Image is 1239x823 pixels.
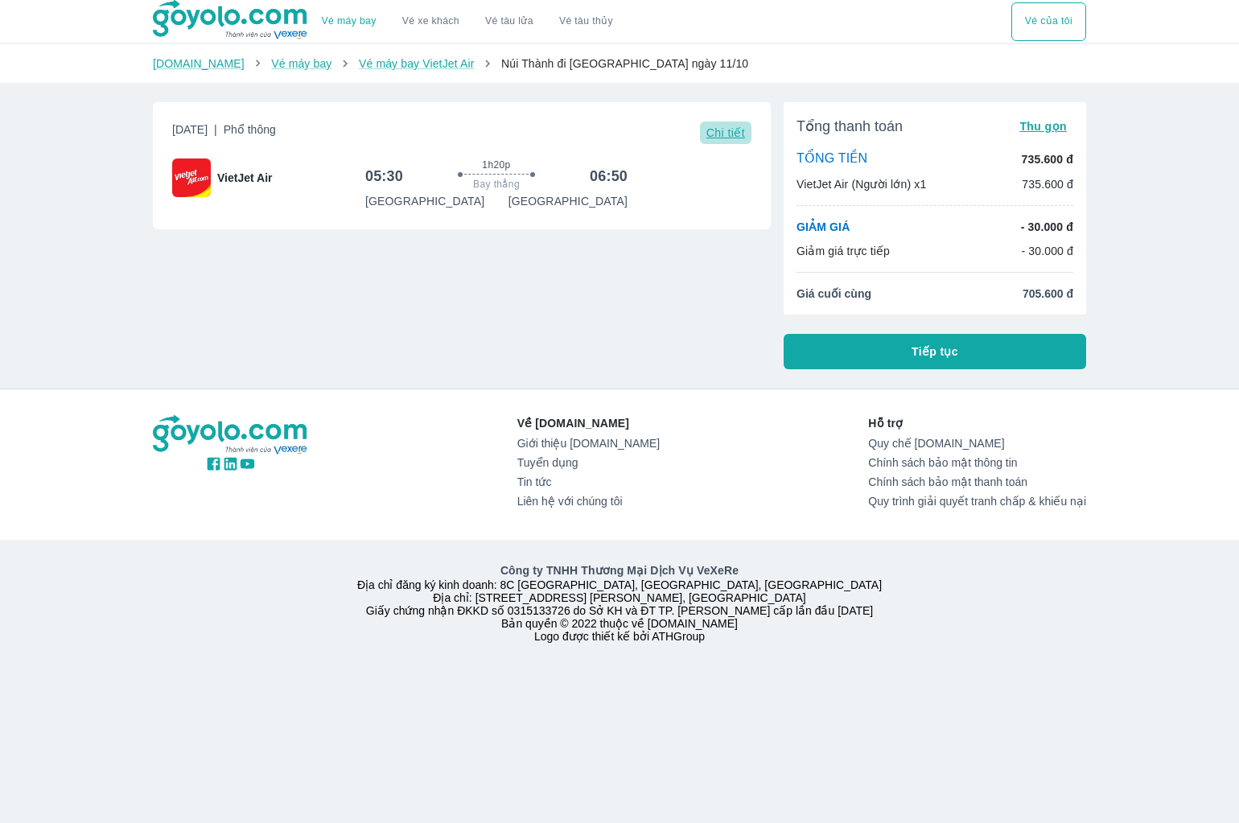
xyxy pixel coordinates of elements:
span: Giá cuối cùng [796,286,871,302]
span: VietJet Air [217,170,272,186]
h6: 06:50 [590,167,628,186]
span: 1h20p [482,158,510,171]
span: Phổ thông [224,123,276,136]
a: Tuyển dụng [517,456,660,469]
a: Vé xe khách [402,15,459,27]
p: Hỗ trợ [868,415,1086,431]
p: Về [DOMAIN_NAME] [517,415,660,431]
p: - 30.000 đ [1021,219,1073,235]
button: Tiếp tục [784,334,1086,369]
a: Vé tàu lửa [472,2,546,41]
a: Liên hệ với chúng tôi [517,495,660,508]
span: Tổng thanh toán [796,117,903,136]
span: 705.600 đ [1023,286,1073,302]
button: Thu gọn [1013,115,1073,138]
p: [GEOGRAPHIC_DATA] [508,193,628,209]
span: Bay thẳng [473,178,520,191]
p: VietJet Air (Người lớn) x1 [796,176,926,192]
div: Địa chỉ đăng ký kinh doanh: 8C [GEOGRAPHIC_DATA], [GEOGRAPHIC_DATA], [GEOGRAPHIC_DATA] Địa chỉ: [... [143,562,1096,643]
p: 735.600 đ [1022,176,1073,192]
div: choose transportation mode [1011,2,1086,41]
a: Quy trình giải quyết tranh chấp & khiếu nại [868,495,1086,508]
p: Giảm giá trực tiếp [796,243,890,259]
nav: breadcrumb [153,56,1086,72]
p: Công ty TNHH Thương Mại Dịch Vụ VeXeRe [156,562,1083,578]
img: logo [153,415,309,455]
button: Chi tiết [700,121,751,144]
a: Vé máy bay [322,15,377,27]
p: TỔNG TIỀN [796,150,867,168]
p: 735.600 đ [1022,151,1073,167]
a: Vé máy bay [271,57,331,70]
a: Chính sách bảo mật thông tin [868,456,1086,469]
span: Núi Thành đi [GEOGRAPHIC_DATA] ngày 11/10 [501,57,748,70]
p: GIẢM GIÁ [796,219,850,235]
span: | [214,123,217,136]
span: Thu gọn [1019,120,1067,133]
span: [DATE] [172,121,276,144]
a: Chính sách bảo mật thanh toán [868,475,1086,488]
button: Vé của tôi [1011,2,1086,41]
a: Giới thiệu [DOMAIN_NAME] [517,437,660,450]
p: [GEOGRAPHIC_DATA] [365,193,484,209]
a: [DOMAIN_NAME] [153,57,245,70]
div: choose transportation mode [309,2,626,41]
a: Tin tức [517,475,660,488]
span: Chi tiết [706,126,745,139]
p: - 30.000 đ [1021,243,1073,259]
a: Quy chế [DOMAIN_NAME] [868,437,1086,450]
span: Tiếp tục [912,344,958,360]
a: Vé máy bay VietJet Air [359,57,474,70]
h6: 05:30 [365,167,403,186]
button: Vé tàu thủy [546,2,626,41]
